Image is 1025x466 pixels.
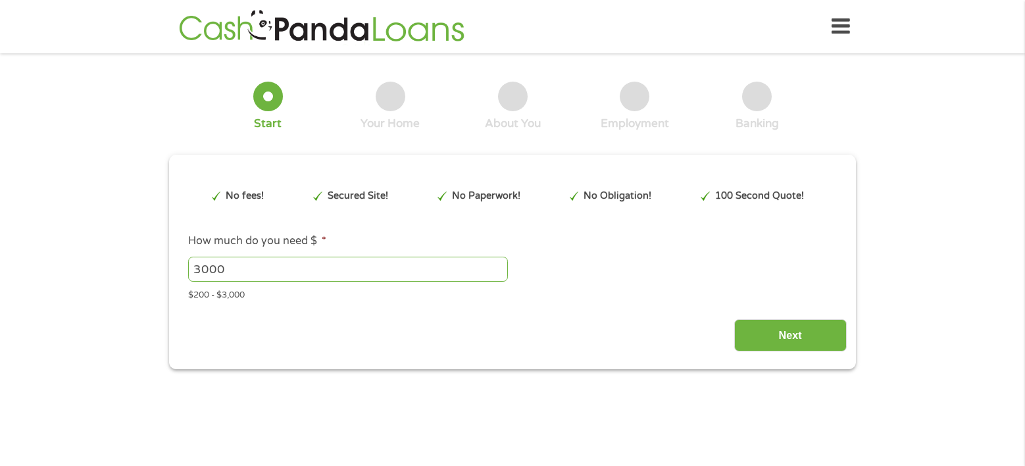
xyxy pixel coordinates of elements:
div: Employment [601,116,669,131]
div: Your Home [361,116,420,131]
p: No Paperwork! [452,189,520,203]
div: $200 - $3,000 [188,284,837,302]
div: Start [254,116,282,131]
img: GetLoanNow Logo [175,8,468,45]
p: No fees! [226,189,264,203]
label: How much do you need $ [188,234,326,248]
p: 100 Second Quote! [715,189,804,203]
p: No Obligation! [584,189,651,203]
div: About You [485,116,541,131]
input: Next [734,319,847,351]
div: Banking [736,116,779,131]
p: Secured Site! [328,189,388,203]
